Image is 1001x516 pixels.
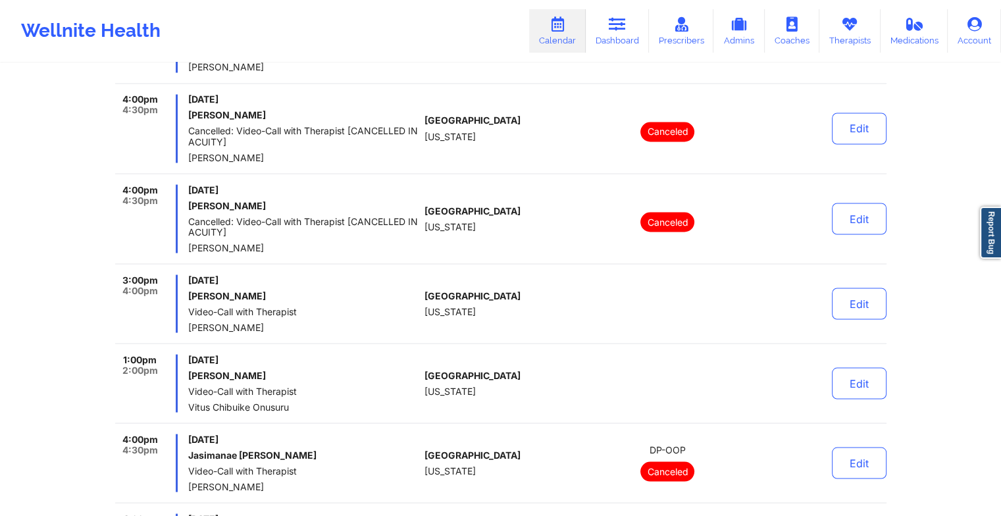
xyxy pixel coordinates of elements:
span: 2:00pm [122,365,158,375]
span: [US_STATE] [424,131,476,142]
span: [US_STATE] [424,386,476,396]
span: 1:00pm [123,354,157,365]
span: 4:30pm [122,195,158,205]
span: Cancelled: Video-Call with Therapist [CANCELLED IN ACUITY] [188,216,419,237]
span: [PERSON_NAME] [188,152,419,163]
h6: [PERSON_NAME] [188,370,419,380]
span: [PERSON_NAME] [188,322,419,332]
h6: [PERSON_NAME] [188,200,419,211]
span: 4:00pm [122,285,158,296]
a: Dashboard [586,9,649,53]
a: Calendar [529,9,586,53]
span: Video-Call with Therapist [188,465,419,476]
p: Canceled [640,212,694,232]
button: Edit [832,367,886,399]
a: Report Bug [980,207,1001,259]
span: [DATE] [188,354,419,365]
a: Prescribers [649,9,714,53]
span: Vitus Chibuike Onusuru [188,401,419,412]
span: [GEOGRAPHIC_DATA] [424,290,521,301]
a: Medications [881,9,948,53]
span: [DATE] [188,184,419,195]
span: [US_STATE] [424,221,476,232]
a: Account [948,9,1001,53]
h6: [PERSON_NAME] [188,110,419,120]
button: Edit [832,288,886,319]
span: 4:30pm [122,105,158,115]
span: [GEOGRAPHIC_DATA] [424,205,521,216]
span: [PERSON_NAME] [188,242,419,253]
span: 4:00pm [122,184,158,195]
span: Video-Call with Therapist [188,306,419,317]
span: [DATE] [188,274,419,285]
span: [US_STATE] [424,306,476,317]
span: [GEOGRAPHIC_DATA] [424,370,521,380]
a: Coaches [765,9,819,53]
span: [PERSON_NAME] [188,62,419,72]
button: Edit [832,113,886,144]
p: Canceled [640,122,694,142]
span: 4:00pm [122,434,158,444]
span: 4:00pm [122,94,158,105]
span: Cancelled: Video-Call with Therapist [CANCELLED IN ACUITY] [188,126,419,147]
span: [DATE] [188,94,419,105]
span: 4:30pm [122,444,158,455]
span: [US_STATE] [424,465,476,476]
button: Edit [832,203,886,234]
span: Video-Call with Therapist [188,386,419,396]
span: DP-OOP [650,444,686,455]
span: [GEOGRAPHIC_DATA] [424,450,521,460]
a: Admins [713,9,765,53]
p: Canceled [640,461,694,481]
h6: [PERSON_NAME] [188,290,419,301]
span: 3:00pm [122,274,158,285]
h6: Jasimanae [PERSON_NAME] [188,450,419,460]
span: [PERSON_NAME] [188,481,419,492]
button: Edit [832,447,886,478]
a: Therapists [819,9,881,53]
span: [GEOGRAPHIC_DATA] [424,115,521,126]
span: [DATE] [188,434,419,444]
